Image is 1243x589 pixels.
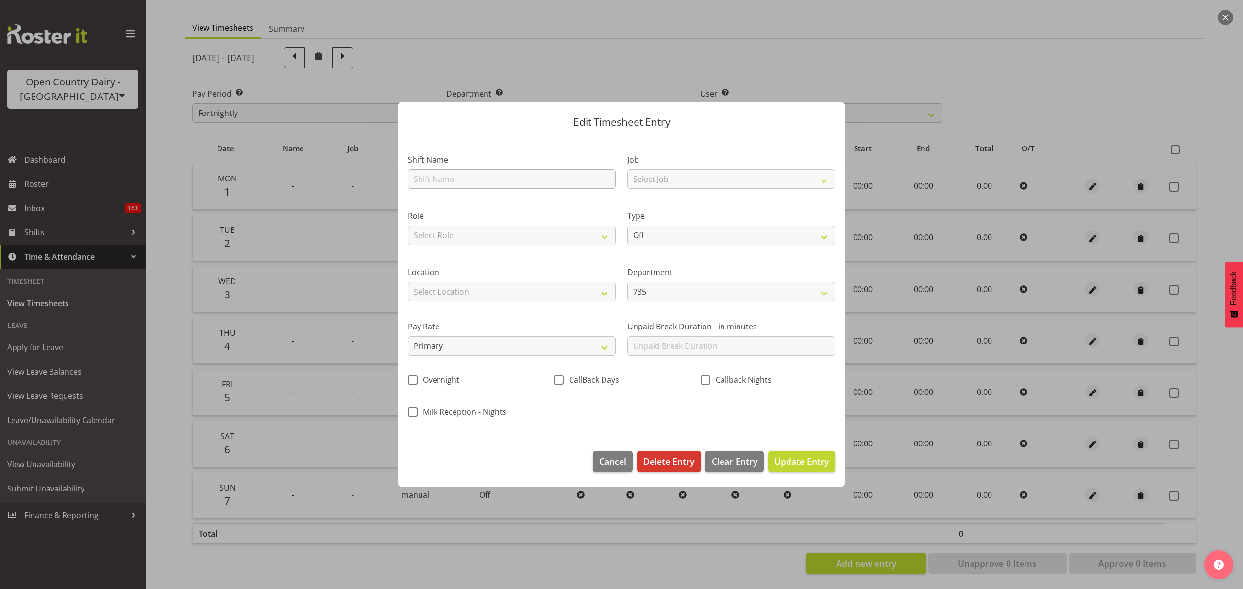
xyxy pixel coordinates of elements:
input: Shift Name [408,169,616,189]
label: Job [627,154,835,165]
button: Cancel [593,451,633,472]
img: help-xxl-2.png [1214,560,1224,570]
label: Location [408,266,616,278]
span: Clear Entry [712,455,757,468]
span: Feedback [1229,271,1238,305]
label: Unpaid Break Duration - in minutes [627,321,835,332]
button: Feedback - Show survey [1225,262,1243,327]
span: Overnight [418,375,459,385]
label: Type [627,210,835,222]
span: CallBack Days [564,375,619,385]
span: Milk Reception - Nights [418,407,506,417]
span: Callback Nights [710,375,772,385]
label: Department [627,266,835,278]
span: Delete Entry [643,455,694,468]
label: Pay Rate [408,321,616,332]
button: Update Entry [768,451,835,472]
label: Shift Name [408,154,616,165]
input: Unpaid Break Duration [627,336,835,356]
label: Role [408,210,616,222]
button: Clear Entry [705,451,763,472]
span: Update Entry [774,456,829,467]
button: Delete Entry [637,451,701,472]
span: Cancel [599,455,626,468]
p: Edit Timesheet Entry [408,117,835,127]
